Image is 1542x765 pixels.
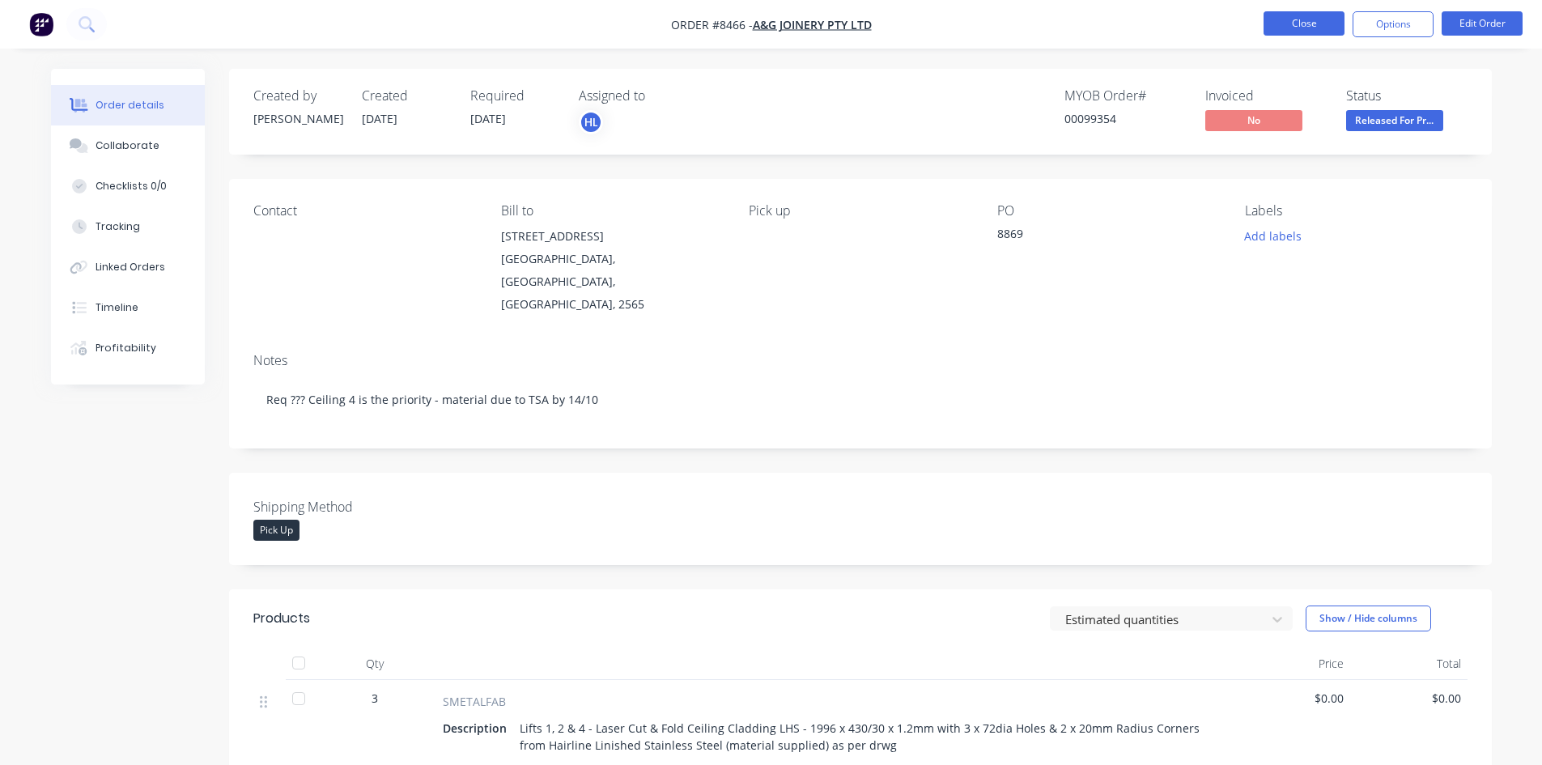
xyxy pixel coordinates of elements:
div: Notes [253,353,1468,368]
div: [STREET_ADDRESS] [501,225,723,248]
div: Created by [253,88,342,104]
button: Options [1353,11,1434,37]
button: Order details [51,85,205,125]
div: Bill to [501,203,723,219]
div: 00099354 [1064,110,1186,127]
div: [GEOGRAPHIC_DATA], [GEOGRAPHIC_DATA], [GEOGRAPHIC_DATA], 2565 [501,248,723,316]
div: Pick Up [253,520,299,541]
span: $0.00 [1239,690,1344,707]
div: Status [1346,88,1468,104]
div: Tracking [96,219,140,234]
div: Profitability [96,341,156,355]
button: Close [1264,11,1344,36]
div: Checklists 0/0 [96,179,167,193]
button: Add labels [1236,225,1310,247]
div: Description [443,716,513,740]
div: Order details [96,98,164,113]
span: SMETALFAB [443,693,506,710]
button: Linked Orders [51,247,205,287]
div: Created [362,88,451,104]
div: Lifts 1, 2 & 4 - Laser Cut & Fold Ceiling Cladding LHS - 1996 x 430/30 x 1.2mm with 3 x 72dia Hol... [513,716,1213,757]
button: Checklists 0/0 [51,166,205,206]
button: Tracking [51,206,205,247]
button: Timeline [51,287,205,328]
div: Invoiced [1205,88,1327,104]
div: Labels [1245,203,1467,219]
button: HL [579,110,603,134]
span: Released For Pr... [1346,110,1443,130]
div: Req ??? Ceiling 4 is the priority - material due to TSA by 14/10 [253,375,1468,424]
div: Price [1233,648,1350,680]
a: A&G Joinery Pty Ltd [753,17,872,32]
label: Shipping Method [253,497,456,516]
img: Factory [29,12,53,36]
button: Profitability [51,328,205,368]
button: Released For Pr... [1346,110,1443,134]
div: 8869 [997,225,1200,248]
span: Order #8466 - [671,17,753,32]
span: [DATE] [362,111,397,126]
div: Total [1350,648,1468,680]
span: [DATE] [470,111,506,126]
div: Timeline [96,300,138,315]
div: Qty [326,648,423,680]
button: Collaborate [51,125,205,166]
div: PO [997,203,1219,219]
div: [PERSON_NAME] [253,110,342,127]
div: MYOB Order # [1064,88,1186,104]
div: Contact [253,203,475,219]
span: $0.00 [1357,690,1461,707]
div: Products [253,609,310,628]
button: Show / Hide columns [1306,606,1431,631]
span: 3 [372,690,378,707]
div: Required [470,88,559,104]
span: No [1205,110,1302,130]
div: Assigned to [579,88,741,104]
div: Pick up [749,203,971,219]
button: Edit Order [1442,11,1523,36]
div: Linked Orders [96,260,165,274]
div: Collaborate [96,138,159,153]
div: [STREET_ADDRESS][GEOGRAPHIC_DATA], [GEOGRAPHIC_DATA], [GEOGRAPHIC_DATA], 2565 [501,225,723,316]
